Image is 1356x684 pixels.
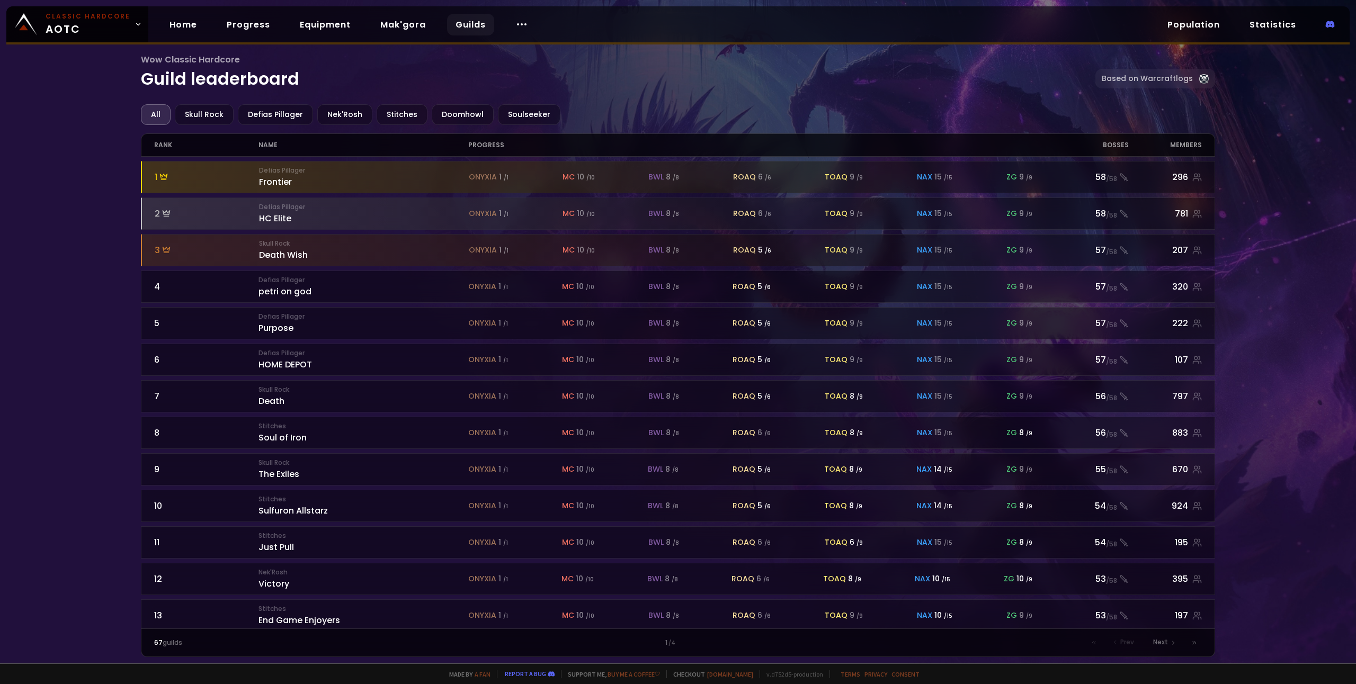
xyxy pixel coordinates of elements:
small: / 15 [944,174,952,182]
div: 5 [154,317,259,330]
div: 8 [666,391,679,402]
small: / 9 [856,502,862,510]
small: / 10 [586,393,594,401]
div: Soul of Iron [258,421,468,444]
span: mc [562,500,574,511]
small: / 10 [586,356,594,364]
div: 8 [665,500,679,511]
div: 10 [577,208,595,219]
small: / 9 [857,174,863,182]
div: 1 [498,391,508,402]
small: / 6 [764,356,771,364]
span: zg [1006,318,1017,329]
span: nax [916,500,932,511]
span: nax [917,208,932,219]
div: 3 [155,244,260,257]
div: 1 [155,170,260,184]
span: roaq [733,281,755,292]
span: onyxia [468,281,496,292]
span: toaq [825,427,847,438]
small: / 58 [1106,174,1117,184]
div: 10 [577,245,595,256]
div: 56 [1045,390,1129,403]
small: / 58 [1106,247,1117,257]
div: 2 [155,207,260,220]
div: 57 [1045,317,1129,330]
small: / 1 [504,247,508,255]
small: / 6 [764,502,771,510]
div: 924 [1129,499,1202,512]
div: 10 [576,281,594,292]
div: 9 [1019,172,1032,183]
small: / 1 [503,429,508,437]
div: 10 [154,499,259,512]
small: / 1 [503,502,508,510]
div: petri on god [258,275,468,298]
span: mc [562,427,574,438]
span: bwl [648,427,664,438]
div: 15 [934,318,952,329]
span: nax [917,427,932,438]
span: roaq [733,354,755,365]
span: nax [917,391,932,402]
small: / 1 [504,174,508,182]
div: 1 [499,172,508,183]
small: Defias Pillager [259,202,469,212]
small: Skull Rock [259,239,469,248]
small: / 9 [1026,210,1032,218]
div: 7 [154,390,259,403]
small: Skull Rock [258,458,468,467]
span: roaq [733,427,755,438]
span: onyxia [469,172,497,183]
div: 195 [1129,536,1202,549]
div: 54 [1045,536,1129,549]
small: / 9 [1026,393,1032,401]
span: nax [917,354,932,365]
div: 4 [154,280,259,293]
div: 8 [849,500,862,511]
span: roaq [733,208,756,219]
small: / 10 [586,210,595,218]
div: 5 [757,464,771,475]
small: / 15 [944,502,952,510]
span: nax [917,318,932,329]
span: mc [562,354,574,365]
a: 2Defias PillagerHC Eliteonyxia 1 /1mc 10 /10bwl 8 /8roaq 6 /6toaq 9 /9nax 15 /15zg 9 /958/58781 [141,197,1216,230]
span: onyxia [468,354,496,365]
div: 6 [758,172,771,183]
div: 1 [498,464,508,475]
span: mc [563,245,575,256]
a: 3Skull RockDeath Wishonyxia 1 /1mc 10 /10bwl 8 /8roaq 5 /6toaq 9 /9nax 15 /15zg 9 /957/58207 [141,234,1216,266]
span: roaq [733,500,755,511]
small: / 58 [1106,503,1117,512]
div: 9 [1019,245,1032,256]
div: Frontier [259,166,469,188]
div: 14 [934,500,952,511]
div: 10 [576,318,594,329]
span: toaq [825,318,847,329]
a: Population [1159,14,1228,35]
span: mc [563,172,575,183]
div: 9 [850,172,863,183]
div: 1 [498,537,508,548]
small: / 1 [503,356,508,364]
small: / 1 [503,283,508,291]
span: bwl [648,208,664,219]
small: / 15 [944,247,952,255]
span: zg [1006,500,1017,511]
div: HC Elite [259,202,469,225]
small: / 9 [857,320,863,328]
div: 320 [1129,280,1202,293]
span: zg [1006,208,1017,219]
div: 10 [576,354,594,365]
small: / 8 [673,210,679,218]
div: 15 [934,208,952,219]
div: 9 [1019,208,1032,219]
a: Guilds [447,14,494,35]
small: / 6 [765,210,771,218]
small: / 8 [673,393,679,401]
small: / 8 [673,247,679,255]
span: bwl [648,500,663,511]
small: / 9 [857,393,863,401]
a: Classic HardcoreAOTC [6,6,148,42]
